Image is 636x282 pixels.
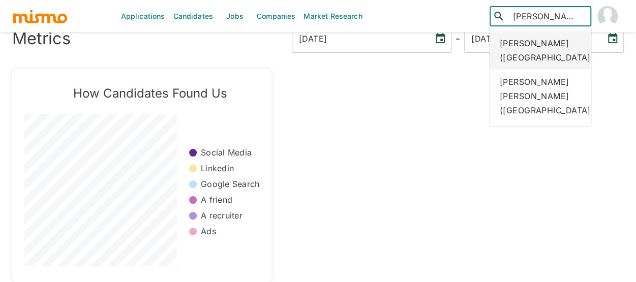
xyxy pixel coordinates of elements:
[201,194,232,206] p: A friend
[490,31,591,70] div: [PERSON_NAME] ([GEOGRAPHIC_DATA])
[201,178,259,190] p: Google Search
[12,9,68,24] img: logo
[490,70,591,122] div: [PERSON_NAME] [PERSON_NAME] ([GEOGRAPHIC_DATA])
[12,29,71,48] h3: Metrics
[509,9,587,23] input: Candidate search
[430,28,450,49] button: Choose date, selected date is Oct 2, 2022
[456,30,460,47] h6: -
[464,24,598,53] input: MM/DD/YYYY
[292,24,426,53] input: MM/DD/YYYY
[41,85,259,102] h5: How Candidates Found Us
[201,163,234,174] p: Linkedin
[597,6,618,26] img: Maia Reyes
[602,28,623,49] button: Choose date, selected date is Oct 2, 2025
[201,210,243,222] p: A recruiter
[201,147,252,159] p: Social Media
[201,226,216,237] p: Ads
